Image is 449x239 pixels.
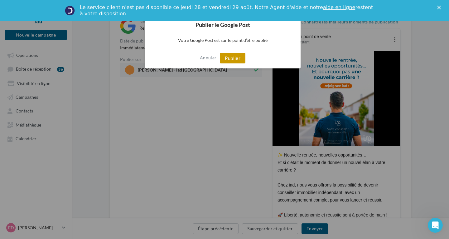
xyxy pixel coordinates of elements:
[428,218,443,233] iframe: Intercom live chat
[145,32,301,48] p: Votre Google Post est sur le point d’être publié
[437,6,443,9] div: Fermer
[80,4,374,17] div: Le service client n'est pas disponible ce jeudi 28 et vendredi 29 août. Notre Agent d'aide et not...
[323,4,355,10] a: aide en ligne
[65,6,75,16] img: Profile image for Service-Client
[200,53,216,63] button: Annuler
[145,17,301,32] h2: Publier le Google Post
[220,53,245,63] button: Publier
